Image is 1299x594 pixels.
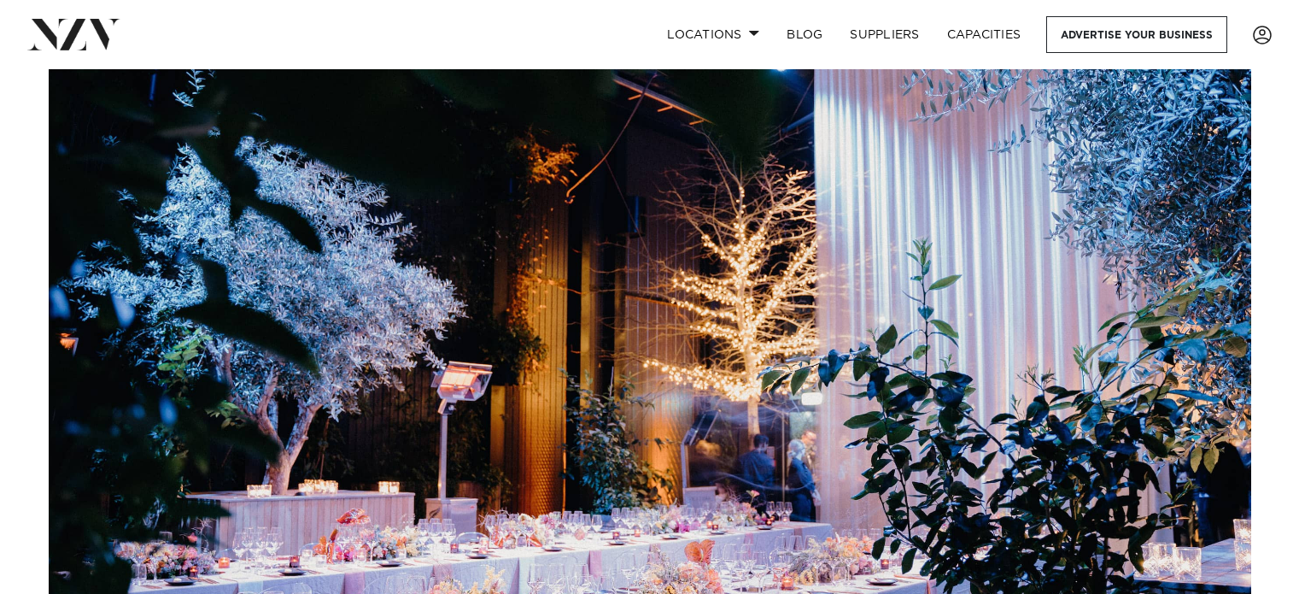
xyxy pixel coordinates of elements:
a: SUPPLIERS [836,16,933,53]
a: Advertise your business [1046,16,1227,53]
a: Capacities [933,16,1035,53]
img: nzv-logo.png [27,19,120,50]
a: BLOG [773,16,836,53]
a: Locations [653,16,773,53]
